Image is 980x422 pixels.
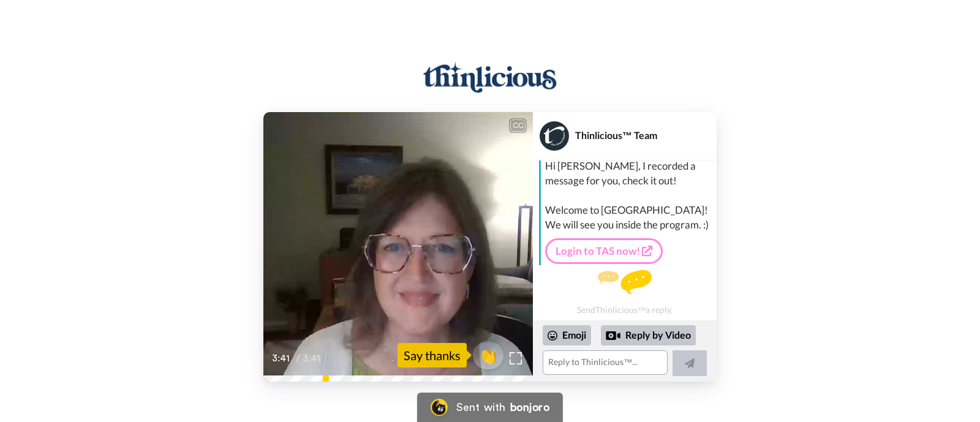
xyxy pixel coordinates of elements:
[510,352,522,364] img: Full screen
[417,393,563,422] a: Bonjoro LogoSent withbonjoro
[473,345,503,365] span: 👏
[598,270,652,295] img: message.svg
[473,342,503,369] button: 👏
[296,351,300,366] span: /
[303,351,324,366] span: 3:41
[575,129,716,141] div: Thinlicious™ Team
[543,325,591,345] div: Emoji
[398,343,467,367] div: Say thanks
[545,159,714,232] div: Hi [PERSON_NAME], I recorded a message for you, check it out! Welcome to [GEOGRAPHIC_DATA]! We wi...
[540,121,569,151] img: Profile Image
[606,328,620,343] div: Reply by Video
[431,399,448,416] img: Bonjoro Logo
[533,270,717,315] div: Send Thinlicious™ a reply.
[510,119,526,132] div: CC
[510,402,549,413] div: bonjoro
[456,402,505,413] div: Sent with
[601,325,696,346] div: Reply by Video
[545,238,663,264] a: Login to TAS now!
[272,351,293,366] span: 3:41
[423,61,557,94] img: Thinlicious® Team logo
